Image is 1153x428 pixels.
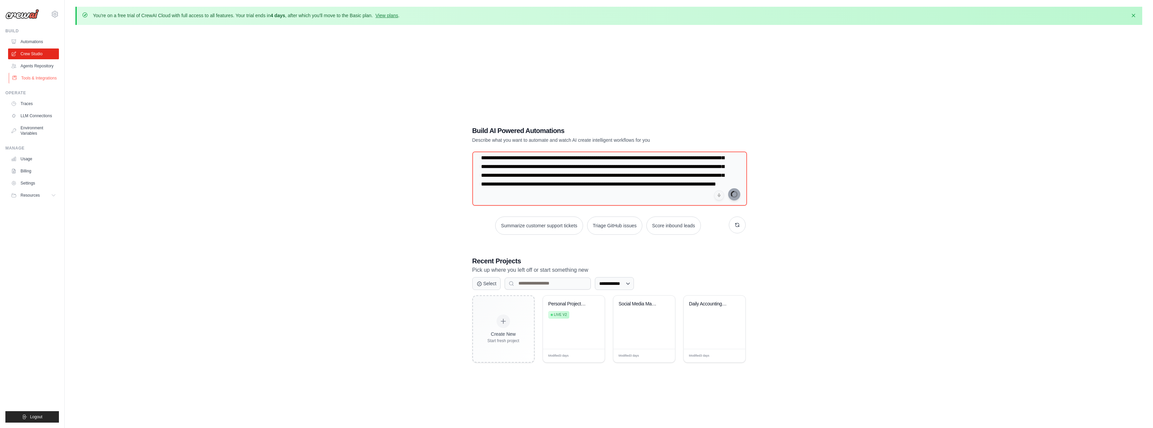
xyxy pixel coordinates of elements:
[8,110,59,121] a: LLM Connections
[587,217,642,235] button: Triage GitHub issues
[714,190,724,200] button: Click to speak your automation idea
[270,13,285,18] strong: 4 days
[472,277,501,290] button: Select
[8,154,59,164] a: Usage
[5,90,59,96] div: Operate
[8,48,59,59] a: Crew Studio
[472,266,746,274] p: Pick up where you left off or start something new
[554,312,567,318] span: Live v2
[21,193,40,198] span: Resources
[548,301,589,307] div: Personal Project Management & Productivity Assistant
[8,178,59,189] a: Settings
[8,190,59,201] button: Resources
[729,217,746,233] button: Get new suggestions
[689,354,710,358] span: Modified 3 days
[8,166,59,176] a: Billing
[30,414,42,420] span: Logout
[569,353,586,358] div: Manage deployment
[8,98,59,109] a: Traces
[5,28,59,34] div: Build
[646,217,701,235] button: Score inbound leads
[495,217,583,235] button: Summarize customer support tickets
[729,353,735,358] span: Edit
[487,331,519,337] div: Create New
[548,354,569,358] span: Modified 3 days
[689,301,730,307] div: Daily Accounting Technology Trends Research
[93,12,400,19] p: You're on a free trial of CrewAI Cloud with full access to all features. Your trial ends in , aft...
[8,61,59,71] a: Agents Repository
[588,353,594,358] span: Edit
[619,354,639,358] span: Modified 3 days
[9,73,60,84] a: Tools & Integrations
[5,9,39,19] img: Logo
[619,301,659,307] div: Social Media Management & Content Automation
[472,256,746,266] h3: Recent Projects
[5,145,59,151] div: Manage
[472,126,699,135] h1: Build AI Powered Automations
[8,36,59,47] a: Automations
[569,353,581,358] span: Manage
[375,13,398,18] a: View plans
[5,411,59,423] button: Logout
[659,353,665,358] span: Edit
[8,123,59,139] a: Environment Variables
[487,338,519,343] div: Start fresh project
[472,137,699,143] p: Describe what you want to automate and watch AI create intelligent workflows for you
